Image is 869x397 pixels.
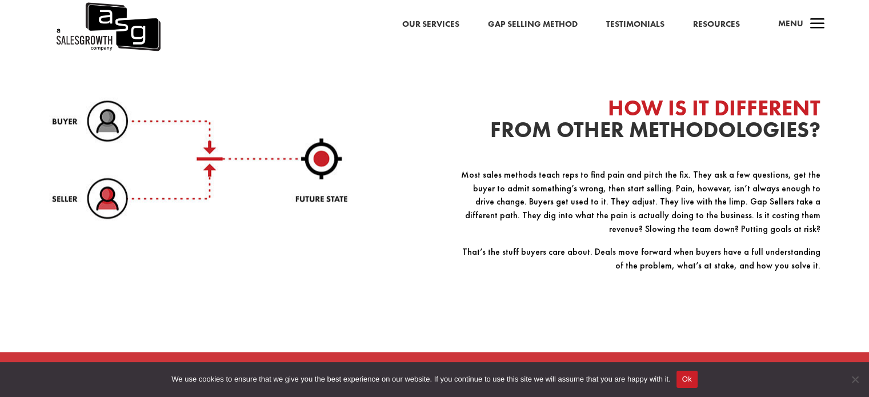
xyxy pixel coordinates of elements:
p: That’s the stuff buyers care about. Deals move forward when buyers have a full understanding of t... [456,245,820,282]
img: future-state [49,97,349,222]
p: ​ [456,281,820,295]
a: Resources [693,17,740,32]
a: Our Services [402,17,459,32]
span: HOW IS IT DIFFERENT [608,94,820,122]
span: Menu [778,18,803,29]
a: Testimonials [606,17,664,32]
span: No [849,374,860,385]
h2: FROM OTHER METHODOLOGIES? [456,97,820,147]
span: a [806,13,829,36]
p: Most sales methods teach reps to find pain and pitch the fix. They ask a few questions, get the b... [456,168,820,245]
a: Gap Selling Method [488,17,578,32]
button: Ok [676,371,698,388]
span: We use cookies to ensure that we give you the best experience on our website. If you continue to ... [171,374,670,385]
